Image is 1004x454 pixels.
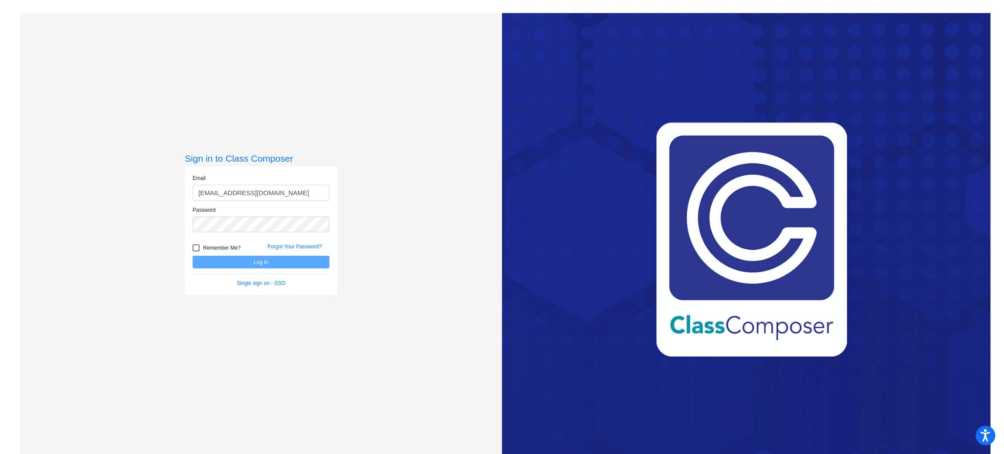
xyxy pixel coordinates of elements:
[193,174,206,182] label: Email
[185,153,337,164] h3: Sign in to Class Composer
[193,206,216,214] label: Password
[193,256,329,268] button: Log In
[237,280,285,286] a: Single sign on - SSO
[203,243,241,253] span: Remember Me?
[268,244,322,250] a: Forgot Your Password?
